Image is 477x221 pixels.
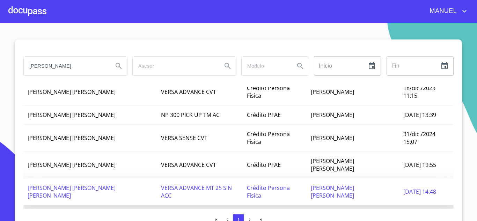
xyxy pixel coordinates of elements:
[219,58,236,74] button: Search
[110,58,127,74] button: Search
[28,184,116,199] span: [PERSON_NAME] [PERSON_NAME] [PERSON_NAME]
[24,57,108,75] input: search
[28,134,116,142] span: [PERSON_NAME] [PERSON_NAME]
[28,88,116,96] span: [PERSON_NAME] [PERSON_NAME]
[247,84,290,100] span: Crédito Persona Física
[311,111,354,119] span: [PERSON_NAME]
[403,111,436,119] span: [DATE] 13:39
[403,84,435,100] span: 18/dic./2023 11:15
[311,157,354,172] span: [PERSON_NAME] [PERSON_NAME]
[161,88,216,96] span: VERSA ADVANCE CVT
[292,58,309,74] button: Search
[28,111,116,119] span: [PERSON_NAME] [PERSON_NAME]
[247,130,290,146] span: Crédito Persona Física
[425,6,460,17] span: MANUEL
[133,57,217,75] input: search
[247,161,281,169] span: Crédito PFAE
[28,161,116,169] span: [PERSON_NAME] [PERSON_NAME]
[403,130,435,146] span: 31/dic./2024 15:07
[403,161,436,169] span: [DATE] 19:55
[425,6,469,17] button: account of current user
[403,188,436,196] span: [DATE] 14:48
[242,57,289,75] input: search
[311,88,354,96] span: [PERSON_NAME]
[161,134,207,142] span: VERSA SENSE CVT
[161,184,232,199] span: VERSA ADVANCE MT 25 SIN ACC
[311,184,354,199] span: [PERSON_NAME] [PERSON_NAME]
[247,184,290,199] span: Crédito Persona Física
[161,111,220,119] span: NP 300 PICK UP TM AC
[311,134,354,142] span: [PERSON_NAME]
[161,161,216,169] span: VERSA ADVANCE CVT
[247,111,281,119] span: Crédito PFAE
